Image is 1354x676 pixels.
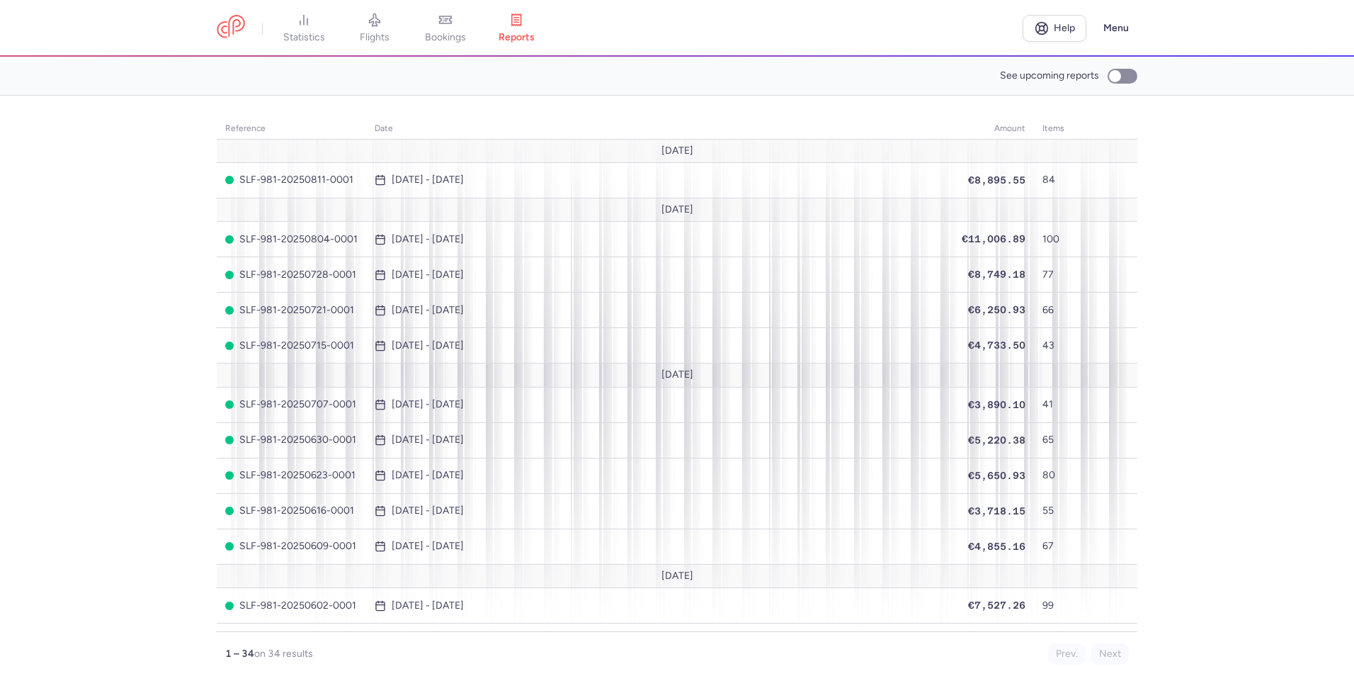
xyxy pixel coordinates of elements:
td: 99 [1034,588,1073,624]
span: bookings [425,31,466,44]
td: 43 [1034,328,1073,364]
time: [DATE] - [DATE] [392,541,464,552]
span: See upcoming reports [1000,70,1099,81]
a: Help [1023,15,1086,42]
td: 80 [1034,458,1073,493]
time: [DATE] - [DATE] [392,174,464,186]
span: €11,006.89 [962,233,1025,244]
td: 67 [1034,529,1073,564]
span: SLF-981-20250715-0001 [225,340,358,351]
a: reports [481,13,552,44]
span: on 34 results [254,648,313,660]
th: items [1034,118,1073,140]
span: SLF-981-20250609-0001 [225,541,358,552]
span: €4,855.16 [968,541,1025,552]
span: SLF-981-20250616-0001 [225,505,358,517]
span: SLF-981-20250804-0001 [225,234,358,245]
time: [DATE] - [DATE] [392,505,464,517]
td: 55 [1034,493,1073,529]
span: €5,650.93 [968,470,1025,481]
span: SLF-981-20250811-0001 [225,174,358,186]
span: SLF-981-20250728-0001 [225,269,358,281]
button: Prev. [1048,643,1086,665]
a: bookings [410,13,481,44]
span: SLF-981-20250721-0001 [225,305,358,316]
span: €8,749.18 [968,269,1025,280]
span: €3,718.15 [968,505,1025,517]
td: 41 [1034,387,1073,422]
time: [DATE] - [DATE] [392,600,464,612]
span: SLF-981-20250707-0001 [225,399,358,410]
time: [DATE] - [DATE] [392,234,464,245]
td: 65 [1034,422,1073,458]
a: CitizenPlane red outlined logo [217,15,245,41]
button: Menu [1095,15,1137,42]
span: €4,733.50 [968,339,1025,351]
span: Help [1054,23,1075,33]
span: €8,895.55 [968,174,1025,186]
td: 66 [1034,293,1073,328]
time: [DATE] - [DATE] [392,340,464,351]
time: [DATE] - [DATE] [392,269,464,281]
th: amount [953,118,1034,140]
span: €6,250.93 [968,304,1025,315]
span: [DATE] [661,204,693,215]
a: flights [339,13,410,44]
span: SLF-981-20250630-0001 [225,434,358,446]
span: [DATE] [661,369,693,381]
td: 100 [1034,222,1073,257]
time: [DATE] - [DATE] [392,399,464,410]
span: [DATE] [661,145,693,157]
th: date [366,118,953,140]
th: reference [217,118,366,140]
span: €3,890.10 [968,399,1025,410]
span: €5,220.38 [968,434,1025,446]
td: 102 [1034,624,1073,659]
button: Next [1091,643,1129,665]
td: 77 [1034,257,1073,293]
time: [DATE] - [DATE] [392,305,464,316]
span: statistics [283,31,325,44]
span: flights [360,31,389,44]
span: €7,527.26 [968,599,1025,611]
time: [DATE] - [DATE] [392,434,464,446]
td: 84 [1034,162,1073,198]
span: SLF-981-20250623-0001 [225,470,358,481]
a: statistics [268,13,339,44]
span: [DATE] [661,570,693,582]
strong: 1 – 34 [225,648,254,660]
span: reports [499,31,535,44]
span: SLF-981-20250602-0001 [225,600,358,612]
time: [DATE] - [DATE] [392,470,464,481]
